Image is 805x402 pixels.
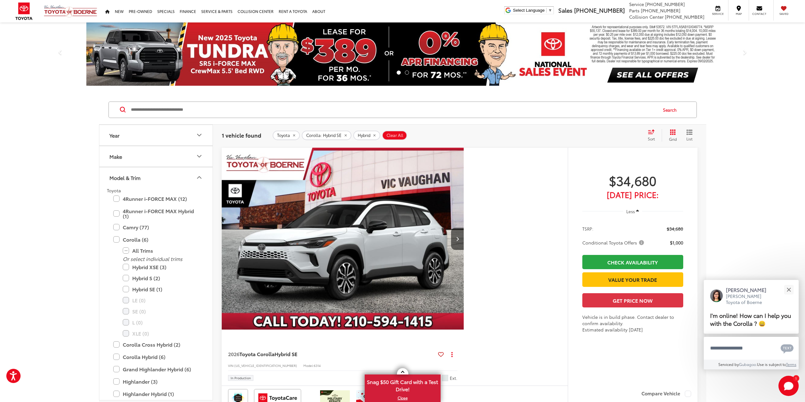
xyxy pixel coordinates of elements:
[123,245,199,256] label: All Trims
[44,5,97,18] img: Vic Vaughan Toyota of Boerne
[353,131,380,140] button: remove Hybrid
[546,8,547,13] span: ​
[786,362,796,367] a: Terms
[626,208,635,214] span: Less
[314,363,321,368] span: 6314
[558,6,573,14] span: Sales
[757,362,786,367] span: Use is subject to
[109,132,120,138] div: Year
[222,131,261,139] span: 1 vehicle found
[779,341,796,355] button: Chat with SMS
[739,362,757,367] a: Gubagoo.
[726,293,773,306] p: [PERSON_NAME] Toyota of Boerne
[582,239,646,246] button: Conditional Toyota Offers
[239,350,275,357] span: Toyota Corolla
[669,136,677,142] span: Grid
[113,339,199,350] label: Corolla Cross Hybrid (2)
[450,375,457,381] span: Ext.
[123,328,199,339] label: XLE (0)
[442,375,448,381] span: Wind Chill Pearl
[113,351,199,362] label: Corolla Hybrid (6)
[582,293,683,307] button: Get Price Now
[99,125,213,145] button: YearYear
[665,14,704,20] span: [PHONE_NUMBER]
[582,239,645,246] span: Conditional Toyota Offers
[682,129,697,142] button: List View
[123,295,199,306] label: LE (0)
[123,255,183,262] i: Or select individual trims
[710,311,791,327] span: I'm online! How can I help you with the Corolla ? 😀
[113,376,199,387] label: Highlander (3)
[275,350,297,357] span: Hybrid SE
[113,388,199,399] label: Highlander Hybrid (1)
[123,284,199,295] label: Hybrid SE (1)
[704,280,799,369] div: Close[PERSON_NAME][PERSON_NAME] Toyota of BoerneI'm online! How can I help you with the Corolla ?...
[582,272,683,287] a: Value Your Trade
[777,12,791,16] span: Saved
[123,317,199,328] label: L (0)
[113,193,199,204] label: 4Runner i-FORCE MAX (12)
[221,148,465,330] div: 2026 Toyota Corolla Hybrid SE 0
[582,172,683,188] span: $34,680
[228,350,239,357] span: 2026
[277,133,290,138] span: Toyota
[365,375,440,394] span: Snag $50 Gift Card with a Test Drive!
[382,131,407,140] button: Clear All
[123,306,199,317] label: SE (0)
[582,191,683,198] span: [DATE] Price:
[686,136,693,141] span: List
[358,133,370,138] span: Hybrid
[629,1,644,7] span: Service
[641,391,691,397] label: Compare Vehicle
[195,152,203,160] div: Make
[629,14,664,20] span: Collision Center
[195,174,203,181] div: Model & Trim
[231,376,251,380] span: In Production
[273,131,300,140] button: remove Toyota
[513,8,552,13] a: Select Language​
[109,175,140,181] div: Model & Trim
[99,146,213,167] button: MakeMake
[752,12,766,16] span: Contact
[107,187,121,194] span: Toyota
[451,228,464,250] button: Next image
[446,349,457,360] button: Actions
[662,129,682,142] button: Grid View
[130,102,657,117] input: Search by Make, Model, or Keyword
[582,226,593,232] span: TSRP:
[548,8,552,13] span: ▼
[795,377,797,380] span: 1
[781,343,794,354] svg: Text
[574,6,625,14] span: [PHONE_NUMBER]
[123,273,199,284] label: Hybrid S (2)
[451,352,453,357] span: dropdown dots
[302,131,351,140] button: remove Corolla: Hybrid%20SE
[306,133,342,138] span: Corolla: Hybrid SE
[778,376,799,396] svg: Start Chat
[109,153,122,159] div: Make
[778,376,799,396] button: Toggle Chat Window
[732,12,746,16] span: Map
[113,206,199,222] label: 4Runner i-FORCE MAX Hybrid (1)
[99,167,213,188] button: Model & TrimModel & Trim
[228,363,234,368] span: VIN:
[582,255,683,269] a: Check Availability
[228,350,436,357] a: 2026Toyota CorollaHybrid SE
[704,337,799,360] textarea: Type your message
[195,131,203,139] div: Year
[513,8,545,13] span: Select Language
[645,129,662,142] button: Select sort value
[641,7,680,14] span: [PHONE_NUMBER]
[667,226,683,232] span: $34,680
[711,12,725,16] span: Service
[657,102,686,118] button: Search
[629,7,640,14] span: Parts
[221,148,465,330] img: 2026 Toyota Corolla Cross Hybrid SE AWD
[123,262,199,273] label: Hybrid XSE (3)
[726,286,773,293] p: [PERSON_NAME]
[234,363,297,368] span: [US_VEHICLE_IDENTIFICATION_NUMBER]
[303,363,314,368] span: Model:
[782,283,796,297] button: Close
[86,22,719,86] img: New 2025 Toyota Tundra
